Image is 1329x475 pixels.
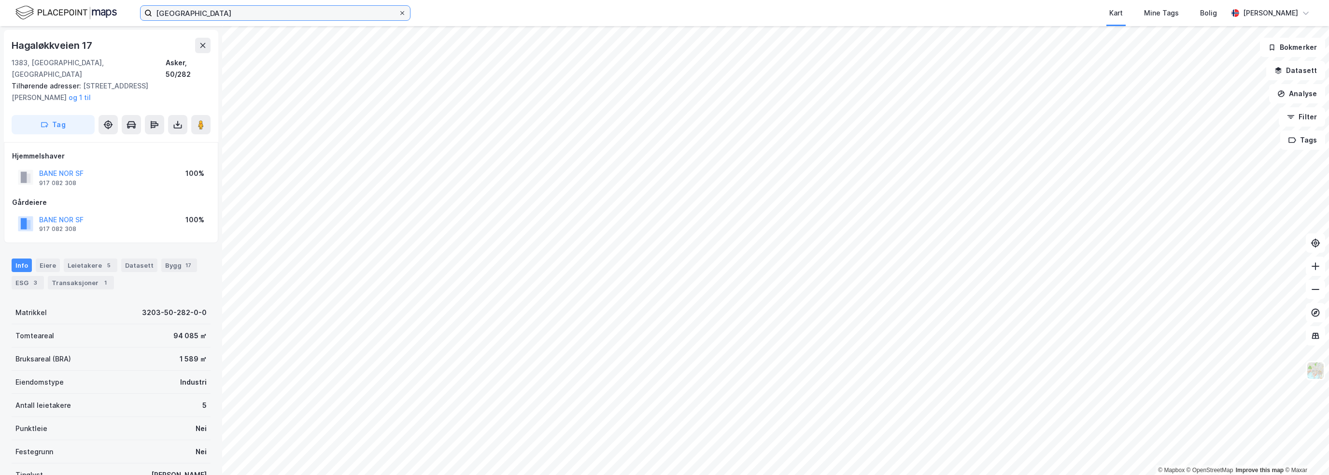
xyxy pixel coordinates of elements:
[173,330,207,342] div: 94 085 ㎡
[1281,429,1329,475] div: Kontrollprogram for chat
[30,278,40,288] div: 3
[1280,130,1325,150] button: Tags
[1109,7,1123,19] div: Kart
[196,423,207,434] div: Nei
[12,115,95,134] button: Tag
[1200,7,1217,19] div: Bolig
[15,423,47,434] div: Punktleie
[152,6,398,20] input: Søk på adresse, matrikkel, gårdeiere, leietakere eller personer
[15,400,71,411] div: Antall leietakere
[36,259,60,272] div: Eiere
[15,446,53,458] div: Festegrunn
[142,307,207,318] div: 3203-50-282-0-0
[104,260,113,270] div: 5
[39,179,76,187] div: 917 082 308
[15,307,47,318] div: Matrikkel
[15,330,54,342] div: Tomteareal
[121,259,157,272] div: Datasett
[185,214,204,226] div: 100%
[39,225,76,233] div: 917 082 308
[12,38,94,53] div: Hagaløkkveien 17
[64,259,117,272] div: Leietakere
[180,353,207,365] div: 1 589 ㎡
[1187,467,1233,474] a: OpenStreetMap
[202,400,207,411] div: 5
[196,446,207,458] div: Nei
[12,276,44,289] div: ESG
[161,259,197,272] div: Bygg
[1266,61,1325,80] button: Datasett
[48,276,114,289] div: Transaksjoner
[12,82,83,90] span: Tilhørende adresser:
[1306,361,1325,380] img: Z
[12,259,32,272] div: Info
[12,197,210,208] div: Gårdeiere
[1158,467,1185,474] a: Mapbox
[12,57,166,80] div: 1383, [GEOGRAPHIC_DATA], [GEOGRAPHIC_DATA]
[15,376,64,388] div: Eiendomstype
[1243,7,1298,19] div: [PERSON_NAME]
[166,57,211,80] div: Asker, 50/282
[1281,429,1329,475] iframe: Chat Widget
[1260,38,1325,57] button: Bokmerker
[100,278,110,288] div: 1
[180,376,207,388] div: Industri
[12,150,210,162] div: Hjemmelshaver
[1279,107,1325,127] button: Filter
[15,4,117,21] img: logo.f888ab2527a4732fd821a326f86c7f29.svg
[12,80,203,103] div: [STREET_ADDRESS][PERSON_NAME]
[15,353,71,365] div: Bruksareal (BRA)
[1269,84,1325,103] button: Analyse
[184,260,193,270] div: 17
[1236,467,1284,474] a: Improve this map
[1144,7,1179,19] div: Mine Tags
[185,168,204,179] div: 100%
